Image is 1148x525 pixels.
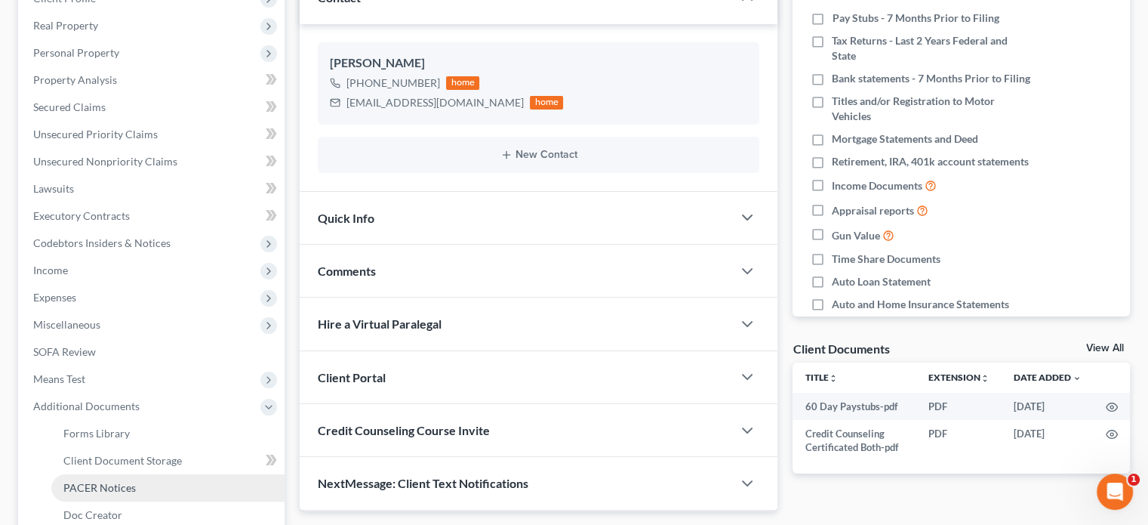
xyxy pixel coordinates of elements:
[1002,420,1094,462] td: [DATE]
[1097,474,1133,510] iframe: Intercom live chat
[916,420,1002,462] td: PDF
[318,317,442,331] span: Hire a Virtual Paralegal
[21,66,285,94] a: Property Analysis
[793,341,889,357] div: Client Documents
[63,454,182,467] span: Client Document Storage
[21,148,285,175] a: Unsecured Nonpriority Claims
[21,175,285,202] a: Lawsuits
[828,374,837,383] i: unfold_more
[63,481,136,494] span: PACER Notices
[318,476,528,490] span: NextMessage: Client Text Notifications
[33,19,98,32] span: Real Property
[63,427,130,440] span: Forms Library
[33,291,76,304] span: Expenses
[33,73,117,86] span: Property Analysis
[51,420,285,447] a: Forms Library
[832,178,922,193] span: Income Documents
[1128,474,1140,486] span: 1
[530,96,563,110] div: home
[33,155,177,168] span: Unsecured Nonpriority Claims
[33,46,119,59] span: Personal Property
[51,474,285,502] a: PACER Notices
[33,236,171,249] span: Codebtors Insiders & Notices
[832,274,931,289] span: Auto Loan Statement
[346,95,524,110] div: [EMAIL_ADDRESS][DOMAIN_NAME]
[33,345,96,358] span: SOFA Review
[832,71,1030,86] span: Bank statements - 7 Months Prior to Filing
[832,131,978,147] span: Mortgage Statements and Deed
[832,203,914,218] span: Appraisal reports
[318,370,386,384] span: Client Portal
[330,149,747,161] button: New Contact
[832,228,880,243] span: Gun Value
[793,420,916,462] td: Credit Counseling Certificated Both-pdf
[1073,374,1082,383] i: expand_more
[318,423,490,437] span: Credit Counseling Course Invite
[33,100,106,113] span: Secured Claims
[793,393,916,420] td: 60 Day Paystubs-pdf
[446,76,479,90] div: home
[832,297,1009,312] span: Auto and Home Insurance Statements
[51,447,285,474] a: Client Document Storage
[33,264,68,276] span: Income
[832,33,1033,63] span: Tax Returns - Last 2 Years Federal and State
[346,76,440,91] div: [PHONE_NUMBER]
[33,128,158,141] span: Unsecured Priority Claims
[928,372,989,383] a: Extensionunfold_more
[832,94,1033,124] span: Titles and/or Registration to Motor Vehicles
[21,338,285,366] a: SOFA Review
[21,121,285,148] a: Unsecured Priority Claims
[330,54,747,73] div: [PERSON_NAME]
[33,372,85,385] span: Means Test
[1086,343,1124,354] a: View All
[1014,372,1082,383] a: Date Added expand_more
[318,211,374,225] span: Quick Info
[1002,393,1094,420] td: [DATE]
[916,393,1002,420] td: PDF
[33,209,130,222] span: Executory Contracts
[21,202,285,230] a: Executory Contracts
[832,11,999,26] span: Pay Stubs - 7 Months Prior to Filing
[832,252,940,267] span: Time Share Documents
[980,374,989,383] i: unfold_more
[63,508,122,521] span: Doc Creator
[21,94,285,121] a: Secured Claims
[33,318,100,331] span: Miscellaneous
[318,264,376,278] span: Comments
[33,182,74,195] span: Lawsuits
[832,154,1029,169] span: Retirement, IRA, 401k account statements
[805,372,837,383] a: Titleunfold_more
[33,400,140,412] span: Additional Documents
